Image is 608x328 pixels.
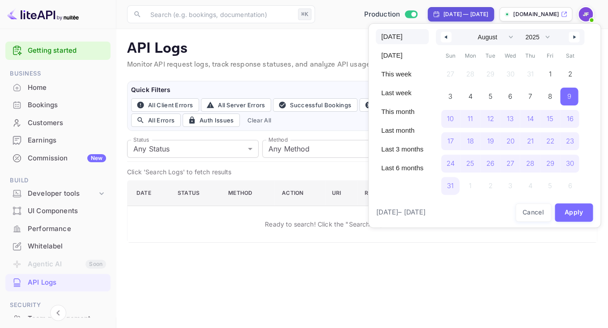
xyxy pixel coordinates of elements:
[560,63,580,81] button: 2
[527,133,533,149] span: 21
[560,108,580,126] button: 16
[500,85,520,103] button: 6
[560,85,580,103] button: 9
[468,111,473,127] span: 11
[560,49,580,63] span: Sat
[487,133,493,149] span: 19
[560,130,580,148] button: 23
[546,156,554,172] span: 29
[376,123,429,138] button: Last month
[447,133,453,149] span: 17
[440,85,460,103] button: 3
[528,88,532,105] span: 7
[376,85,429,101] button: Last week
[520,152,540,170] button: 28
[446,156,454,172] span: 24
[506,156,514,172] span: 27
[546,133,554,149] span: 22
[567,88,571,105] span: 9
[376,48,429,63] button: [DATE]
[507,111,514,127] span: 13
[540,49,560,63] span: Fri
[520,108,540,126] button: 14
[440,175,460,193] button: 31
[460,85,480,103] button: 4
[566,156,574,172] span: 30
[447,178,454,194] span: 31
[500,108,520,126] button: 13
[548,88,552,105] span: 8
[480,49,500,63] span: Tue
[487,111,493,127] span: 12
[376,160,429,176] button: Last 6 months
[540,152,560,170] button: 29
[548,66,551,82] span: 1
[440,49,460,63] span: Sun
[500,130,520,148] button: 20
[540,108,560,126] button: 15
[540,130,560,148] button: 22
[376,207,425,218] span: [DATE] – [DATE]
[480,152,500,170] button: 26
[526,156,534,172] span: 28
[440,130,460,148] button: 17
[460,130,480,148] button: 18
[500,49,520,63] span: Wed
[568,66,572,82] span: 2
[488,88,492,105] span: 5
[460,49,480,63] span: Mon
[555,203,593,222] button: Apply
[540,85,560,103] button: 8
[506,133,514,149] span: 20
[468,88,472,105] span: 4
[566,133,574,149] span: 23
[440,152,460,170] button: 24
[560,152,580,170] button: 30
[376,29,429,44] button: [DATE]
[376,142,429,157] button: Last 3 months
[486,156,494,172] span: 26
[540,63,560,81] button: 1
[508,88,512,105] span: 6
[480,85,500,103] button: 5
[480,130,500,148] button: 19
[466,156,474,172] span: 25
[520,85,540,103] button: 7
[515,203,551,222] button: Cancel
[467,133,474,149] span: 18
[376,67,429,82] button: This week
[460,108,480,126] button: 11
[376,104,429,119] button: This month
[527,111,533,127] span: 14
[440,108,460,126] button: 10
[460,152,480,170] button: 25
[520,49,540,63] span: Thu
[547,111,553,127] span: 15
[448,88,452,105] span: 3
[520,130,540,148] button: 21
[447,111,454,127] span: 10
[480,108,500,126] button: 12
[566,111,573,127] span: 16
[500,152,520,170] button: 27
